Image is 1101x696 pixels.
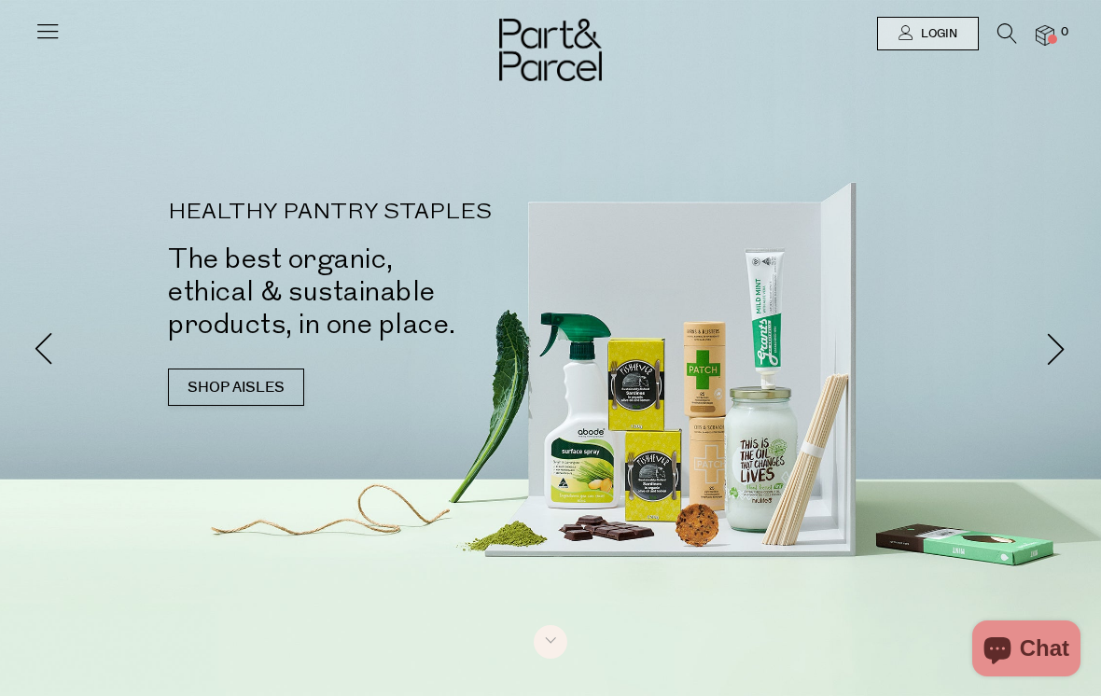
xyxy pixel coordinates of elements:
span: 0 [1056,24,1073,41]
h2: The best organic, ethical & sustainable products, in one place. [168,243,578,341]
span: Login [916,26,957,42]
a: Login [877,17,979,50]
inbox-online-store-chat: Shopify online store chat [967,620,1086,681]
a: 0 [1036,25,1054,45]
img: Part&Parcel [499,19,602,81]
a: SHOP AISLES [168,369,304,406]
p: HEALTHY PANTRY STAPLES [168,202,578,224]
